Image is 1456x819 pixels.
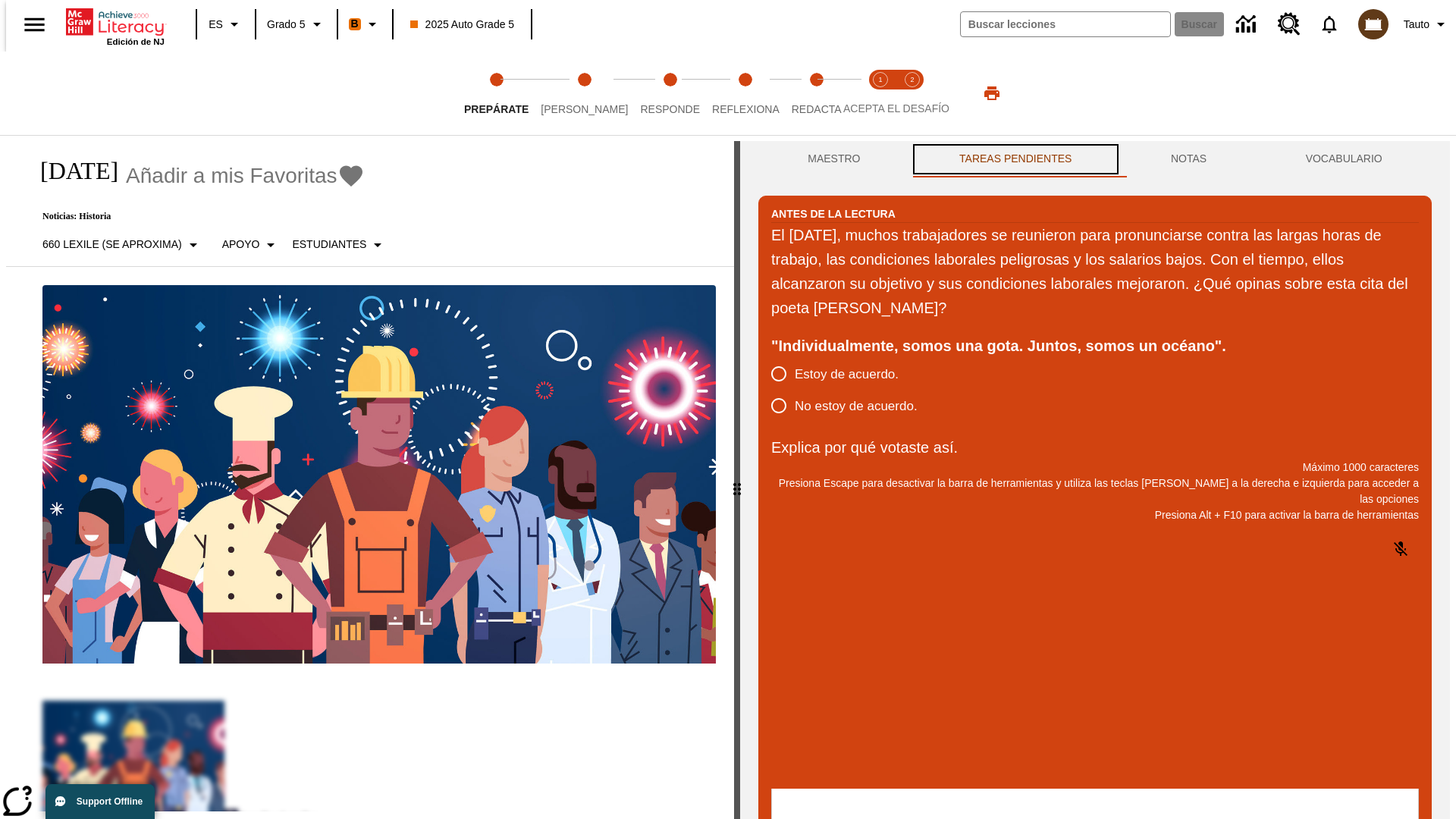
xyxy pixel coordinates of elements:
button: NOTAS [1122,141,1257,177]
div: "Individualmente, somos una gota. Juntos, somos un océano". [771,334,1419,358]
span: Tauto [1404,17,1429,33]
button: Haga clic para activar la función de reconocimiento de voz [1382,531,1419,567]
p: Presiona Escape para desactivar la barra de herramientas y utiliza las teclas [PERSON_NAME] a la ... [771,475,1419,507]
h2: Antes de la lectura [771,206,896,222]
button: Imprimir [968,80,1016,107]
p: Presiona Alt + F10 para activar la barra de herramientas [771,507,1419,523]
span: Responde [640,103,700,115]
button: Lenguaje: ES, Selecciona un idioma [202,11,250,38]
h1: [DATE] [24,157,118,185]
text: 2 [910,76,914,83]
span: Support Offline [77,796,143,807]
button: Grado: Grado 5, Elige un grado [261,11,332,38]
button: Reflexiona step 4 of 5 [700,52,792,135]
button: Seleccionar estudiante [286,231,393,259]
p: Máximo 1000 caracteres [771,460,1419,475]
button: Responde step 3 of 5 [628,52,712,135]
button: Añadir a mis Favoritas - Día del Trabajo [126,162,365,189]
button: Boost El color de la clase es anaranjado. Cambiar el color de la clase. [343,11,388,38]
button: Acepta el desafío contesta step 2 of 2 [890,52,934,135]
p: Explica por qué votaste así. [771,435,1419,460]
span: Edición de NJ [107,37,165,46]
button: Redacta step 5 of 5 [780,52,854,135]
body: Explica por qué votaste así. Máximo 1000 caracteres Presiona Alt + F10 para activar la barra de h... [6,12,221,26]
p: 660 Lexile (Se aproxima) [42,237,182,253]
img: avatar image [1358,9,1389,39]
a: Centro de información [1227,4,1269,45]
button: Lee step 2 of 5 [529,52,640,135]
span: [PERSON_NAME] [541,103,628,115]
div: Instructional Panel Tabs [758,141,1432,177]
span: No estoy de acuerdo. [795,397,918,416]
button: Support Offline [45,784,155,819]
button: Escoja un nuevo avatar [1349,5,1398,44]
p: Apoyo [222,237,260,253]
p: Estudiantes [292,237,366,253]
button: Maestro [758,141,910,177]
span: B [351,14,359,33]
button: Perfil/Configuración [1398,11,1456,38]
span: Añadir a mis Favoritas [126,164,337,188]
button: Acepta el desafío lee step 1 of 2 [858,52,902,135]
div: Portada [66,5,165,46]
span: Grado 5 [267,17,306,33]
p: Noticias: Historia [24,211,393,222]
div: poll [771,358,930,422]
div: El [DATE], muchos trabajadores se reunieron para pronunciarse contra las largas horas de trabajo,... [771,223,1419,320]
text: 1 [878,76,882,83]
img: una pancarta con fondo azul muestra la ilustración de una fila de diferentes hombres y mujeres co... [42,285,716,664]
span: Prepárate [464,103,529,115]
span: ES [209,17,223,33]
button: Abrir el menú lateral [12,2,57,47]
span: ACEPTA EL DESAFÍO [843,102,949,115]
div: reading [6,141,734,811]
button: VOCABULARIO [1256,141,1432,177]
button: Prepárate step 1 of 5 [452,52,541,135]
span: 2025 Auto Grade 5 [410,17,515,33]
div: activity [740,141,1450,819]
a: Notificaciones [1310,5,1349,44]
button: TAREAS PENDIENTES [910,141,1122,177]
div: Pulsa la tecla de intro o la barra espaciadora y luego presiona las flechas de derecha e izquierd... [734,141,740,819]
a: Centro de recursos, Se abrirá en una pestaña nueva. [1269,4,1310,45]
span: Redacta [792,103,842,115]
input: Buscar campo [961,12,1170,36]
span: Reflexiona [712,103,780,115]
button: Seleccione Lexile, 660 Lexile (Se aproxima) [36,231,209,259]
span: Estoy de acuerdo. [795,365,899,384]
button: Tipo de apoyo, Apoyo [216,231,287,259]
